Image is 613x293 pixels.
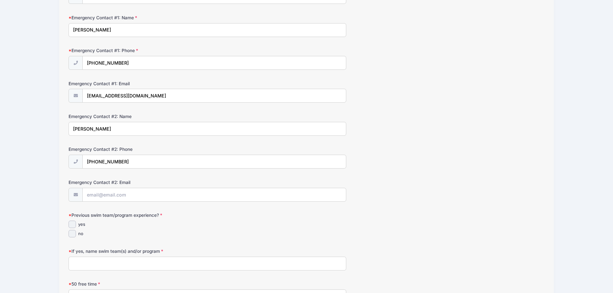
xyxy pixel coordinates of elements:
[82,89,346,103] input: email@email.com
[69,80,227,87] label: Emergency Contact #1: Email
[82,155,346,169] input: (xxx) xxx-xxxx
[69,47,227,54] label: Emergency Contact #1: Phone
[82,56,346,70] input: (xxx) xxx-xxxx
[69,281,227,287] label: 50 free time
[69,179,227,186] label: Emergency Contact #2: Email
[78,231,83,237] label: no
[69,248,227,254] label: If yes, name swim team(s) and/or program
[69,14,227,21] label: Emergency Contact #1: Name
[82,188,346,202] input: email@email.com
[69,212,227,218] label: Previous swim team/program experience?
[69,146,227,152] label: Emergency Contact #2: Phone
[78,221,85,228] label: yes
[69,113,227,120] label: Emergency Contact #2: Name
